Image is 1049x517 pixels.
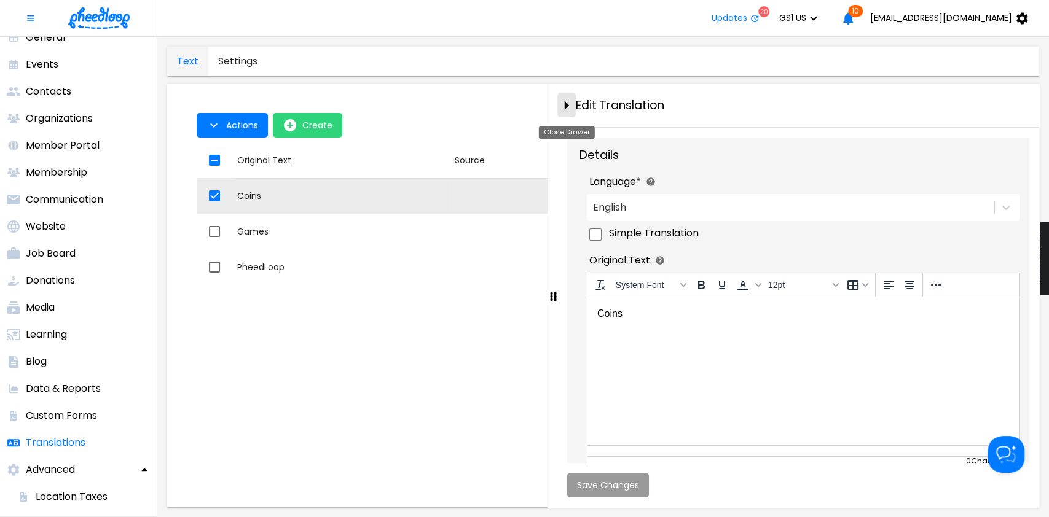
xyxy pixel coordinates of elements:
[988,436,1024,473] iframe: Help Scout Beacon - Open
[232,149,296,172] button: Sort
[26,165,87,180] p: Membership
[860,6,1044,31] button: [EMAIL_ADDRESS][DOMAIN_NAME]
[26,30,65,45] p: General
[10,483,157,510] a: Location Taxes
[26,246,76,261] p: Job Board
[590,274,611,295] button: Clear formatting
[712,274,733,295] button: Underline
[576,99,664,112] h3: Edit Translation
[26,327,67,342] p: Learning
[10,10,422,23] body: Points
[843,274,873,295] button: Table
[68,7,130,29] img: logo
[836,6,860,31] button: 10
[593,201,626,212] div: English
[302,120,332,130] span: Create
[899,274,920,295] button: Align center
[237,261,445,273] div: PheedLoop
[26,354,47,369] p: Blog
[26,273,75,288] p: Donations
[26,192,103,207] p: Communication
[197,113,268,138] button: Actions
[36,489,108,504] p: Location Taxes
[539,126,595,139] div: Close Drawer
[167,47,267,76] div: translations tabs
[273,113,342,138] button: open-Create
[548,84,557,507] div: drag-to-resize
[208,47,267,76] a: translations-tab-settings
[587,457,1020,467] div: 0 Characters
[712,13,747,23] span: Updates
[26,435,85,450] p: Translations
[878,274,899,295] button: Align left
[733,274,763,295] div: Text color
[450,149,490,172] button: Sort
[26,381,101,396] p: Data & Reports
[549,292,557,301] svg: Drag to resize
[779,13,806,23] span: GS1 US
[768,280,828,290] span: 12pt
[26,408,97,423] p: Custom Forms
[237,225,445,238] div: Games
[769,6,836,31] button: GS1 US
[646,177,656,187] svg: Click for more info
[763,274,843,295] button: Font sizes
[26,111,93,126] p: Organizations
[26,462,75,477] p: Advanced
[567,138,1029,172] div: Details
[589,253,650,268] span: Original Text
[455,153,485,168] div: Source
[237,153,291,168] div: Original Text
[26,57,58,72] p: Events
[691,274,712,295] button: Bold
[925,274,946,295] button: More...
[557,93,576,117] button: close-drawer
[1031,235,1043,283] span: Feedback
[577,480,639,490] span: Save Changes
[237,190,445,202] div: Coins
[226,120,258,130] span: Actions
[609,226,699,241] span: Simple Translation
[26,138,100,153] p: Member Portal
[870,13,1012,23] span: [EMAIL_ADDRESS][DOMAIN_NAME]
[167,47,208,76] a: translations-tab-text
[26,300,55,315] p: Media
[611,274,691,295] button: Fonts
[848,5,863,17] span: 10
[616,280,676,290] span: System Font
[758,6,769,17] div: 20
[655,255,665,265] svg: Click for more info
[702,6,769,31] button: Updates20
[26,219,66,234] p: Website
[26,84,71,99] p: Contacts
[587,297,1019,445] iframe: Rich Text Area. Press ALT-0 for help.
[589,174,641,189] span: Language *
[567,473,649,497] button: Save Changes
